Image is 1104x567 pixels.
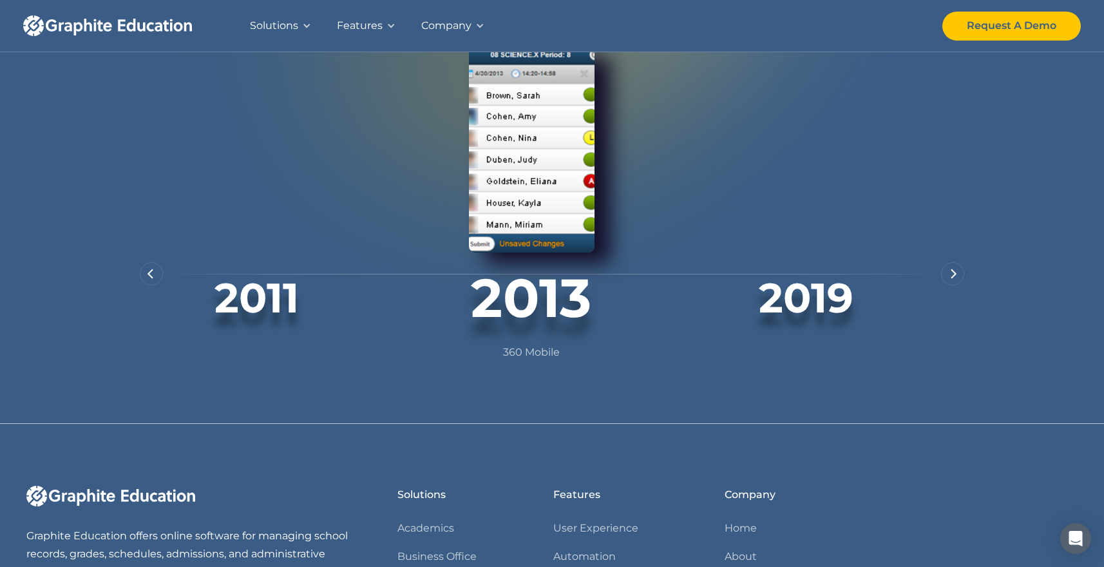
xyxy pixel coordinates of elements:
a: Automation [553,548,616,566]
div: Features [553,486,600,504]
div: 6 of 8 [415,46,690,361]
div: previous slide [140,262,163,285]
div: 7 of 8 [689,46,964,361]
div: Solutions [250,17,298,35]
div: 2011 [140,273,374,323]
div: carousel [140,46,964,361]
div: Company [421,17,471,35]
div: 5 of 8 [140,46,415,361]
div: Request A Demo [967,17,1056,35]
div: next slide [941,262,964,285]
a: Home [725,519,757,537]
div: Solutions [397,486,446,504]
a: Request A Demo [942,12,1081,41]
div: Open Intercom Messenger [1060,523,1091,554]
div: Features [337,17,383,35]
a: User Experience [553,519,638,537]
a: About [725,548,757,566]
div: Company [725,486,776,504]
div: 2019 [689,273,923,323]
a: Academics [397,519,454,537]
a: Business Office [397,548,477,566]
div: 2013 [379,266,683,331]
p: 360 Mobile [415,343,649,361]
img: 2013 Screenshot [468,46,594,253]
